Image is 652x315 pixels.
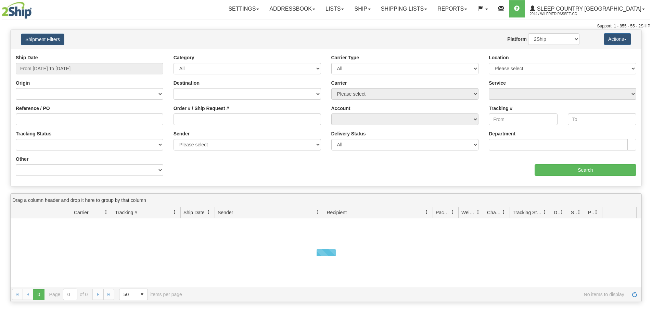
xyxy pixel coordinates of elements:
span: Pickup Status [588,209,594,216]
a: Shipping lists [376,0,432,17]
a: Carrier filter column settings [100,206,112,218]
a: Packages filter column settings [447,206,458,218]
a: Tracking # filter column settings [169,206,180,218]
span: Page sizes drop down [119,289,148,300]
img: logo2044.jpg [2,2,32,19]
a: Sender filter column settings [312,206,324,218]
label: Platform [507,36,527,43]
button: Shipment Filters [21,34,64,45]
div: grid grouping header [11,194,641,207]
span: Sender [218,209,233,216]
a: Sleep Country [GEOGRAPHIC_DATA] 2044 / Wilfried.Passee-Coutrin [525,0,650,17]
span: 2044 / Wilfried.Passee-Coutrin [530,11,581,17]
input: To [568,113,636,125]
span: 50 [124,291,132,298]
span: Delivery Status [554,209,560,216]
a: Delivery Status filter column settings [556,206,568,218]
span: Ship Date [183,209,204,216]
label: Tracking # [489,105,512,112]
a: Charge filter column settings [498,206,510,218]
span: Charge [487,209,501,216]
span: Page of 0 [49,289,88,300]
div: Support: 1 - 855 - 55 - 2SHIP [2,23,650,29]
span: Weight [461,209,476,216]
a: Ship [349,0,375,17]
a: Pickup Status filter column settings [590,206,602,218]
button: Actions [604,33,631,45]
a: Addressbook [264,0,320,17]
a: Recipient filter column settings [421,206,433,218]
iframe: chat widget [636,122,651,192]
span: Tracking # [115,209,137,216]
label: Tracking Status [16,130,51,137]
span: Recipient [327,209,347,216]
a: Settings [223,0,264,17]
label: Ship Date [16,54,38,61]
span: Packages [436,209,450,216]
input: From [489,113,557,125]
label: Other [16,156,28,162]
span: No items to display [192,292,624,297]
a: Refresh [629,289,640,300]
span: Tracking Status [513,209,542,216]
span: Sleep Country [GEOGRAPHIC_DATA] [535,6,641,12]
a: Shipment Issues filter column settings [573,206,585,218]
label: Account [331,105,350,112]
label: Destination [174,80,200,86]
label: Location [489,54,509,61]
label: Carrier [331,80,347,86]
span: items per page [119,289,182,300]
a: Ship Date filter column settings [203,206,215,218]
label: Origin [16,80,30,86]
span: select [137,289,148,300]
span: Shipment Issues [571,209,577,216]
label: Category [174,54,194,61]
input: Search [535,164,636,176]
a: Tracking Status filter column settings [539,206,551,218]
a: Lists [320,0,349,17]
span: Carrier [74,209,89,216]
label: Department [489,130,515,137]
span: Page 0 [33,289,44,300]
label: Delivery Status [331,130,366,137]
a: Weight filter column settings [472,206,484,218]
label: Sender [174,130,190,137]
label: Reference / PO [16,105,50,112]
label: Service [489,80,506,86]
a: Reports [432,0,472,17]
label: Carrier Type [331,54,359,61]
label: Order # / Ship Request # [174,105,229,112]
